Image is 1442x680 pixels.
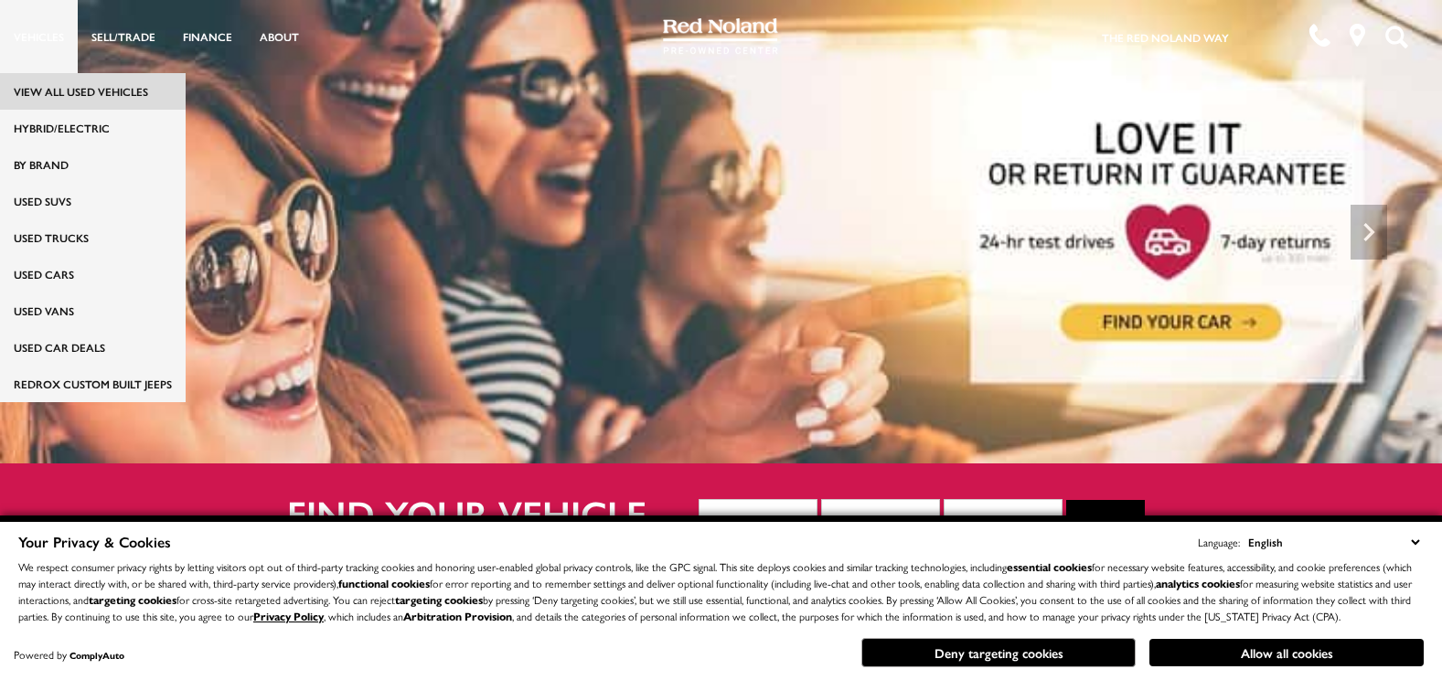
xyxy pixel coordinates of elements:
[861,638,1136,667] button: Deny targeting cookies
[403,608,512,624] strong: Arbitration Provision
[69,649,124,662] a: ComplyAuto
[1066,500,1145,549] button: Go
[663,25,778,43] a: Red Noland Pre-Owned
[1007,558,1092,575] strong: essential cookies
[395,591,483,608] strong: targeting cookies
[18,531,171,552] span: Your Privacy & Cookies
[89,591,176,608] strong: targeting cookies
[287,493,699,533] h2: Find your vehicle
[14,649,124,661] div: Powered by
[1351,205,1387,260] div: Next
[253,608,324,624] a: Privacy Policy
[710,511,794,538] span: Year
[338,575,430,591] strong: functional cookies
[821,499,940,550] button: Make
[833,511,916,538] span: Make
[18,558,1424,624] p: We respect consumer privacy rights by letting visitors opt out of third-party tracking cookies an...
[1102,29,1229,46] a: The Red Noland Way
[699,499,817,550] button: Year
[1378,1,1415,72] button: Open the search field
[1198,537,1240,547] div: Language:
[1149,639,1424,666] button: Allow all cookies
[1156,575,1240,591] strong: analytics cookies
[663,18,778,55] img: Red Noland Pre-Owned
[1244,532,1424,552] select: Language Select
[944,499,1063,550] button: Model
[956,511,1039,538] span: Model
